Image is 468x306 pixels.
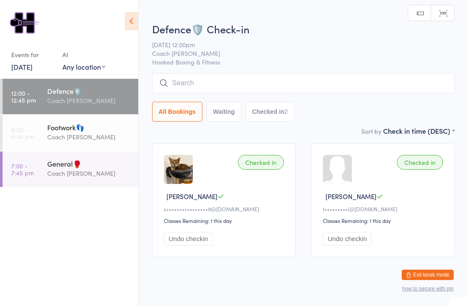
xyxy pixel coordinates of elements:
[383,126,455,135] div: Check in time (DESC)
[47,122,131,132] div: Footwork👣
[152,22,455,36] h2: Defence🛡️ Check-in
[397,155,443,170] div: Checked in
[246,102,295,122] button: Checked in2
[62,48,105,62] div: At
[3,151,138,187] a: 7:00 -7:45 pmGeneral🥊Coach [PERSON_NAME]
[47,159,131,168] div: General🥊
[402,286,454,292] button: how to secure with pin
[62,62,105,71] div: Any location
[323,205,445,213] div: t•••••••••i@[DOMAIN_NAME]
[152,49,441,58] span: Coach [PERSON_NAME]
[166,192,218,201] span: [PERSON_NAME]
[152,40,441,49] span: [DATE] 12:00pm
[11,62,32,71] a: [DATE]
[164,205,286,213] div: c••••••••••••••••9@[DOMAIN_NAME]
[323,217,445,224] div: Classes Remaining: 1 this day
[47,168,131,178] div: Coach [PERSON_NAME]
[47,132,131,142] div: Coach [PERSON_NAME]
[9,6,41,39] img: Hooked Boxing & Fitness
[207,102,241,122] button: Waiting
[238,155,284,170] div: Checked in
[3,79,138,114] a: 12:00 -12:45 pmDefence🛡️Coach [PERSON_NAME]
[47,96,131,106] div: Coach [PERSON_NAME]
[152,73,455,93] input: Search
[323,232,372,245] button: Undo checkin
[152,58,455,66] span: Hooked Boxing & Fitness
[164,155,193,184] img: image1723769492.png
[361,127,381,135] label: Sort by
[325,192,377,201] span: [PERSON_NAME]
[11,48,54,62] div: Events for
[11,126,34,140] time: 6:00 - 6:45 pm
[164,232,213,245] button: Undo checkin
[164,217,286,224] div: Classes Remaining: 1 this day
[402,270,454,280] button: Exit kiosk mode
[11,162,34,176] time: 7:00 - 7:45 pm
[3,115,138,151] a: 6:00 -6:45 pmFootwork👣Coach [PERSON_NAME]
[11,90,36,103] time: 12:00 - 12:45 pm
[152,102,202,122] button: All Bookings
[284,108,288,115] div: 2
[47,86,131,96] div: Defence🛡️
